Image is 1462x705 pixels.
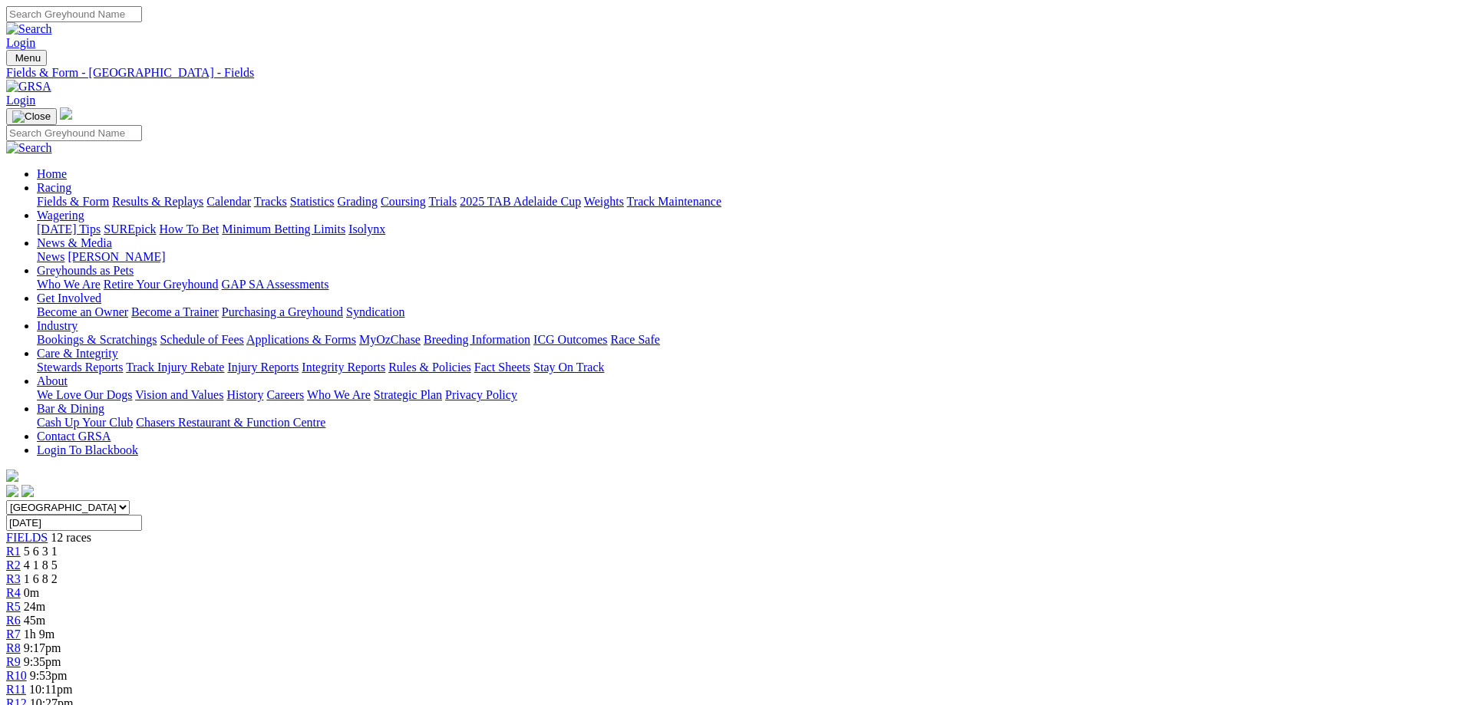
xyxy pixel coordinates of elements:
a: Rules & Policies [388,361,471,374]
img: facebook.svg [6,485,18,497]
a: Racing [37,181,71,194]
a: R5 [6,600,21,613]
a: Isolynx [348,222,385,236]
a: Fields & Form [37,195,109,208]
a: R9 [6,655,21,668]
a: News [37,250,64,263]
a: Wagering [37,209,84,222]
div: About [37,388,1456,402]
a: Contact GRSA [37,430,111,443]
a: Tracks [254,195,287,208]
a: Greyhounds as Pets [37,264,134,277]
div: News & Media [37,250,1456,264]
a: Login [6,94,35,107]
span: 9:17pm [24,641,61,654]
a: How To Bet [160,222,219,236]
a: 2025 TAB Adelaide Cup [460,195,581,208]
a: Coursing [381,195,426,208]
a: Fields & Form - [GEOGRAPHIC_DATA] - Fields [6,66,1456,80]
a: Privacy Policy [445,388,517,401]
input: Search [6,125,142,141]
a: R11 [6,683,26,696]
span: 9:53pm [30,669,68,682]
a: Get Involved [37,292,101,305]
a: R6 [6,614,21,627]
a: Become an Owner [37,305,128,318]
a: Breeding Information [424,333,530,346]
span: 24m [24,600,45,613]
a: Injury Reports [227,361,299,374]
span: 9:35pm [24,655,61,668]
a: R4 [6,586,21,599]
a: Careers [266,388,304,401]
img: Search [6,141,52,155]
a: Integrity Reports [302,361,385,374]
a: Syndication [346,305,404,318]
a: Schedule of Fees [160,333,243,346]
span: Menu [15,52,41,64]
div: Wagering [37,222,1456,236]
span: 45m [24,614,45,627]
img: GRSA [6,80,51,94]
a: Statistics [290,195,335,208]
a: Strategic Plan [374,388,442,401]
a: ICG Outcomes [533,333,607,346]
a: Become a Trainer [131,305,219,318]
div: Bar & Dining [37,416,1456,430]
a: [DATE] Tips [37,222,101,236]
a: Track Maintenance [627,195,721,208]
a: FIELDS [6,531,48,544]
div: Care & Integrity [37,361,1456,374]
a: Retire Your Greyhound [104,278,219,291]
a: R8 [6,641,21,654]
a: R10 [6,669,27,682]
a: R2 [6,558,21,572]
span: 10:11pm [29,683,72,696]
a: Weights [584,195,624,208]
input: Search [6,6,142,22]
a: Calendar [206,195,251,208]
img: logo-grsa-white.png [60,107,72,120]
a: Stewards Reports [37,361,123,374]
div: Racing [37,195,1456,209]
a: Fact Sheets [474,361,530,374]
a: Track Injury Rebate [126,361,224,374]
a: MyOzChase [359,333,421,346]
a: Who We Are [37,278,101,291]
img: Close [12,110,51,123]
button: Toggle navigation [6,50,47,66]
a: Trials [428,195,457,208]
div: Get Involved [37,305,1456,319]
a: R7 [6,628,21,641]
span: 0m [24,586,39,599]
a: About [37,374,68,387]
span: 1 6 8 2 [24,572,58,585]
a: Cash Up Your Club [37,416,133,429]
a: SUREpick [104,222,156,236]
a: Grading [338,195,378,208]
a: Minimum Betting Limits [222,222,345,236]
a: R3 [6,572,21,585]
a: Login [6,36,35,49]
a: Race Safe [610,333,659,346]
a: Login To Blackbook [37,443,138,456]
a: R1 [6,545,21,558]
a: Stay On Track [533,361,604,374]
a: Applications & Forms [246,333,356,346]
a: Who We Are [307,388,371,401]
a: Bar & Dining [37,402,104,415]
img: Search [6,22,52,36]
a: Results & Replays [112,195,203,208]
div: Industry [37,333,1456,347]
